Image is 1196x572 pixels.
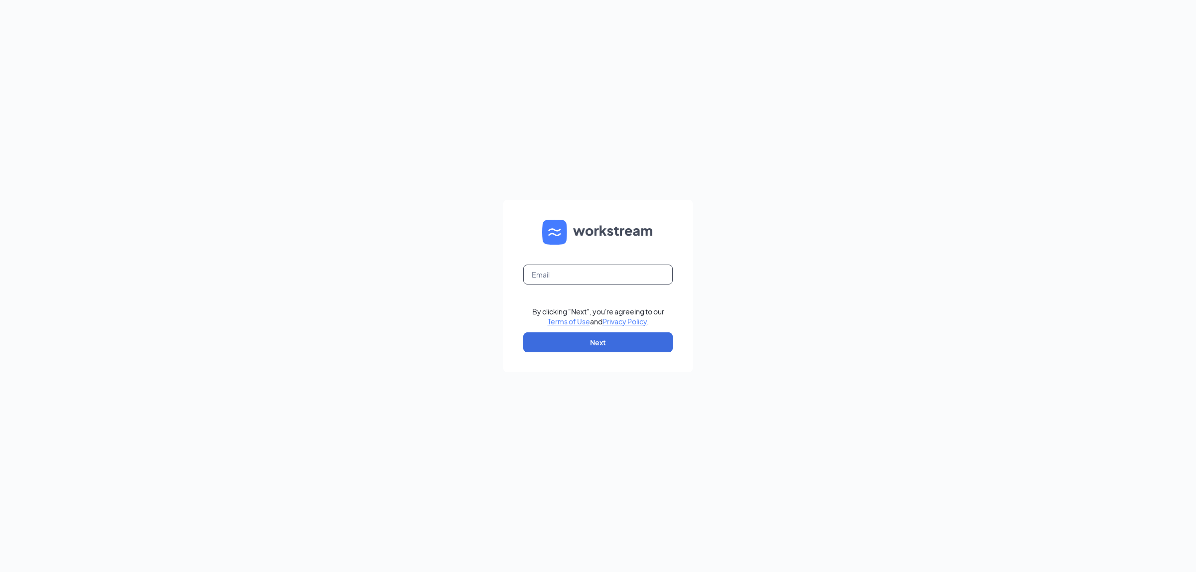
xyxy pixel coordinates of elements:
div: By clicking "Next", you're agreeing to our and . [532,306,664,326]
a: Privacy Policy [602,317,647,326]
input: Email [523,265,673,285]
img: WS logo and Workstream text [542,220,654,245]
button: Next [523,332,673,352]
a: Terms of Use [548,317,590,326]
